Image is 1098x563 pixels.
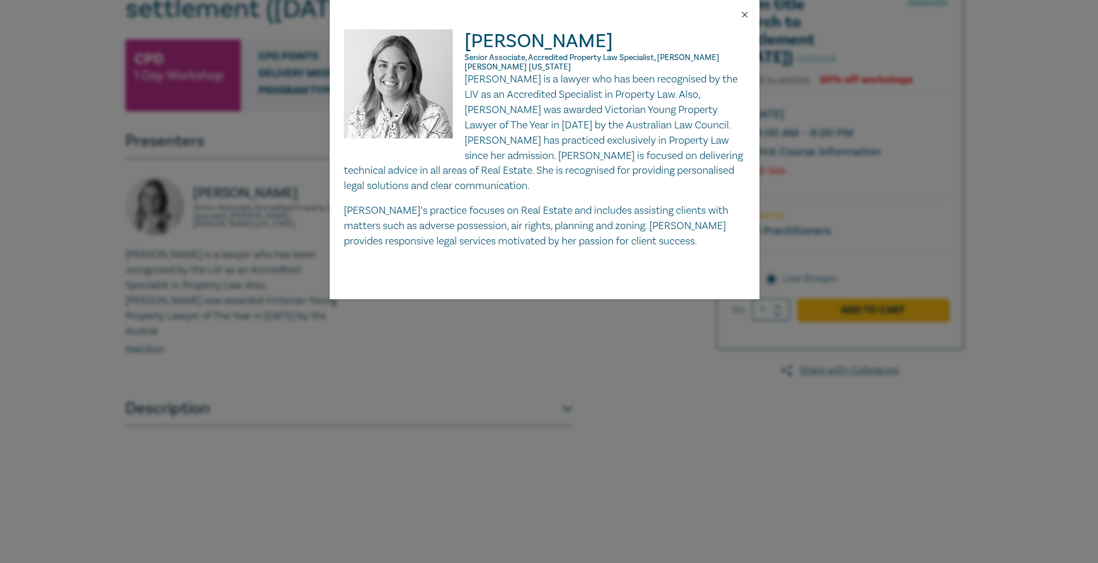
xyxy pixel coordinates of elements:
img: Lydia Eastwood [344,29,465,150]
p: [PERSON_NAME]’s practice focuses on Real Estate and includes assisting clients with matters such ... [344,203,745,249]
button: Close [739,9,750,20]
p: [PERSON_NAME] is a lawyer who has been recognised by the LIV as an Accredited Specialist in Prope... [344,72,745,194]
h2: [PERSON_NAME] [344,29,745,72]
span: Senior Associate, Accredited Property Law Specialist, [PERSON_NAME] [PERSON_NAME] [US_STATE] [465,52,719,72]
